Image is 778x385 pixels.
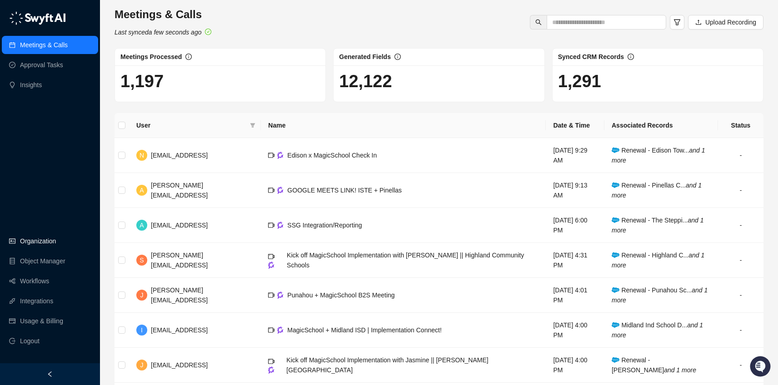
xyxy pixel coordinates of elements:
span: left [47,371,53,377]
a: Approval Tasks [20,56,63,74]
span: video-camera [268,187,274,193]
h3: Meetings & Calls [115,7,211,22]
span: I [141,325,143,335]
span: Renewal - The Steppi... [612,217,703,234]
span: video-camera [268,327,274,333]
img: Swyft AI [9,9,27,27]
img: logo-05li4sbe.png [9,11,66,25]
a: Insights [20,76,42,94]
img: gong-Dwh8HbPa.png [268,262,274,268]
span: Renewal - Highland C... [612,252,704,269]
span: video-camera [268,152,274,158]
span: Logout [20,332,40,350]
span: [EMAIL_ADDRESS] [151,222,208,229]
i: and 1 more [612,147,705,164]
span: Edison x MagicSchool Check In [287,152,377,159]
h1: 1,197 [120,71,320,92]
span: Upload Recording [705,17,756,27]
span: filter [248,118,257,132]
span: video-camera [268,253,274,260]
span: User [136,120,246,130]
span: filter [673,19,681,26]
span: Renewal - Edison Tow... [612,147,705,164]
th: Status [718,113,763,138]
span: A [140,185,144,195]
td: [DATE] 4:01 PM [546,278,604,313]
td: - [718,313,763,348]
span: info-circle [394,54,401,60]
h1: 12,122 [339,71,539,92]
td: [DATE] 4:00 PM [546,313,604,348]
a: Workflows [20,272,49,290]
img: gong-Dwh8HbPa.png [277,222,284,228]
td: - [718,138,763,173]
span: video-camera [268,358,274,365]
div: We're available if you need us! [31,91,115,99]
span: filter [250,123,255,128]
i: and 1 more [612,252,704,269]
div: Start new chat [31,82,149,91]
p: Welcome 👋 [9,36,165,51]
span: Kick off MagicSchool Implementation with Jasmine || [PERSON_NAME][GEOGRAPHIC_DATA] [286,356,488,374]
span: Synced CRM Records [558,53,624,60]
td: - [718,348,763,383]
td: - [718,278,763,313]
span: [EMAIL_ADDRESS] [151,152,208,159]
th: Name [261,113,546,138]
i: and 1 more [612,217,703,234]
h2: How can we help? [9,51,165,65]
a: Organization [20,232,56,250]
i: Last synced a few seconds ago [115,29,201,36]
span: logout [9,338,15,344]
td: [DATE] 4:31 PM [546,243,604,278]
div: 📶 [41,128,48,135]
h1: 1,291 [558,71,758,92]
a: Meetings & Calls [20,36,68,54]
a: 📶Status [37,123,74,140]
span: Status [50,127,70,136]
span: [EMAIL_ADDRESS] [151,326,208,334]
img: gong-Dwh8HbPa.png [277,291,284,298]
span: [PERSON_NAME][EMAIL_ADDRESS] [151,252,208,269]
span: Punahou + MagicSchool B2S Meeting [287,291,394,299]
button: Start new chat [155,85,165,96]
span: Renewal - [PERSON_NAME] [612,356,696,374]
span: N [140,150,144,160]
td: - [718,173,763,208]
td: - [718,243,763,278]
td: [DATE] 9:29 AM [546,138,604,173]
span: Generated Fields [339,53,391,60]
img: 5124521997842_fc6d7dfcefe973c2e489_88.png [9,82,25,99]
span: SSG Integration/Reporting [287,222,362,229]
a: Object Manager [20,252,65,270]
span: Pylon [90,149,110,156]
a: 📚Docs [5,123,37,140]
span: J [140,360,144,370]
span: Renewal - Pinellas C... [612,182,702,199]
img: gong-Dwh8HbPa.png [268,366,274,373]
iframe: Open customer support [749,355,773,380]
span: [PERSON_NAME][EMAIL_ADDRESS] [151,182,208,199]
i: and 1 more [664,366,696,374]
img: gong-Dwh8HbPa.png [277,187,284,193]
span: Renewal - Punahou Sc... [612,286,708,304]
span: video-camera [268,292,274,298]
th: Date & Time [546,113,604,138]
span: A [140,220,144,230]
th: Associated Records [604,113,718,138]
span: check-circle [205,29,211,35]
span: upload [695,19,702,25]
span: Docs [18,127,34,136]
span: info-circle [185,54,192,60]
span: S [140,255,144,265]
span: video-camera [268,222,274,228]
a: Powered byPylon [64,149,110,156]
span: [PERSON_NAME][EMAIL_ADDRESS] [151,286,208,304]
i: and 1 more [612,182,702,199]
td: [DATE] 9:13 AM [546,173,604,208]
a: Integrations [20,292,53,310]
span: Meetings Processed [120,53,182,60]
span: [EMAIL_ADDRESS] [151,361,208,369]
i: and 1 more [612,286,708,304]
